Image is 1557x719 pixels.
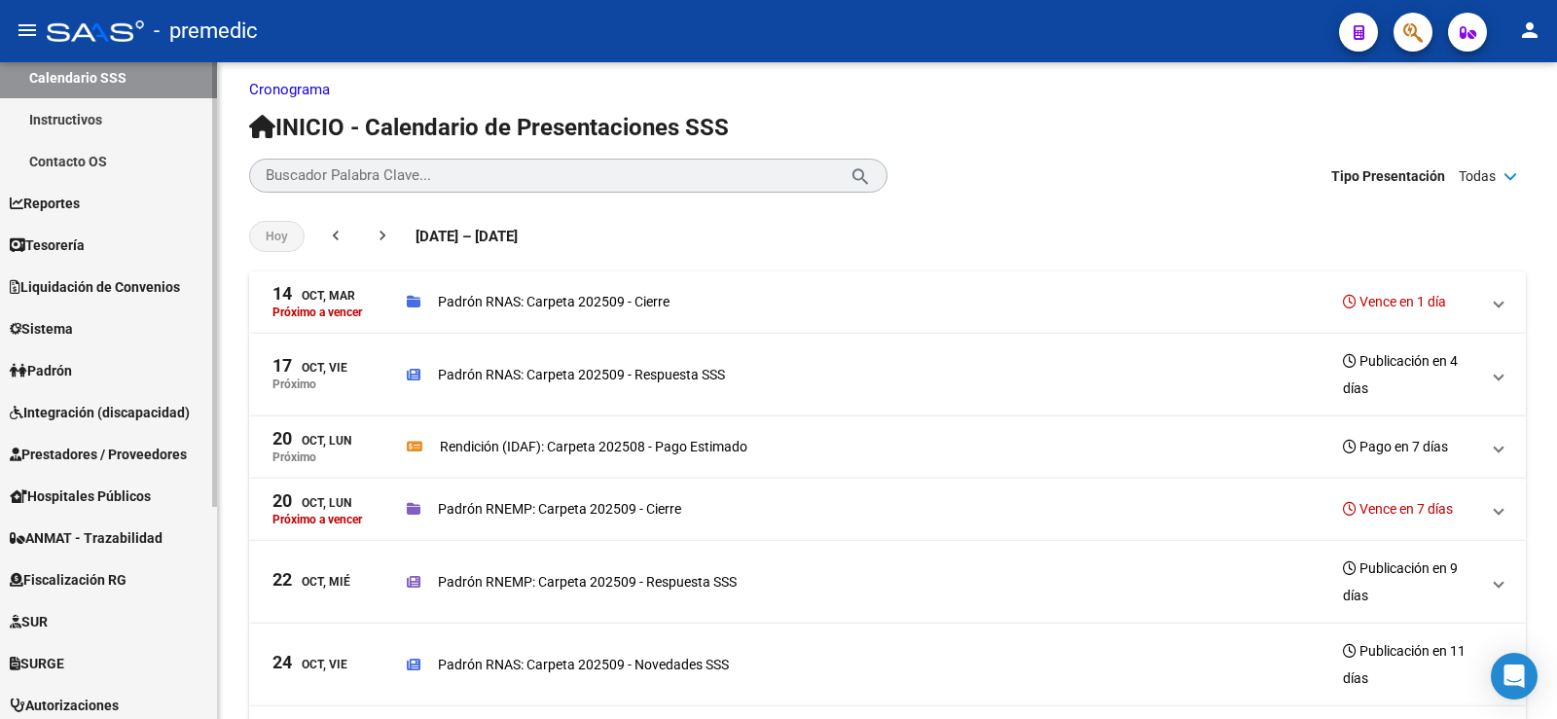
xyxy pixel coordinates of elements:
[1343,555,1479,609] h3: Publicación en 9 días
[10,444,187,465] span: Prestadores / Proveedores
[272,654,347,674] div: Oct, Vie
[154,10,258,53] span: - premedic
[272,492,351,513] div: Oct, Lun
[272,571,292,589] span: 22
[272,571,350,592] div: Oct, Mié
[1343,495,1453,522] h3: Vence en 7 días
[272,430,292,448] span: 20
[10,695,119,716] span: Autorizaciones
[249,114,729,141] span: INICIO - Calendario de Presentaciones SSS
[1331,165,1445,187] span: Tipo Presentación
[10,402,190,423] span: Integración (discapacidad)
[10,193,80,214] span: Reportes
[1459,165,1496,187] span: Todas
[438,571,737,593] p: Padrón RNEMP: Carpeta 202509 - Respuesta SSS
[10,653,64,674] span: SURGE
[1343,433,1448,460] h3: Pago en 7 días
[272,357,292,375] span: 17
[272,285,292,303] span: 14
[438,498,681,520] p: Padrón RNEMP: Carpeta 202509 - Cierre
[249,479,1526,541] mat-expansion-panel-header: 20Oct, LunPróximo a vencerPadrón RNEMP: Carpeta 202509 - CierreVence en 7 días
[10,360,72,381] span: Padrón
[272,513,362,526] p: Próximo a vencer
[10,527,163,549] span: ANMAT - Trazabilidad
[249,624,1526,706] mat-expansion-panel-header: 24Oct, ViePadrón RNAS: Carpeta 202509 - Novedades SSSPublicación en 11 días
[249,416,1526,479] mat-expansion-panel-header: 20Oct, LunPróximoRendición (IDAF): Carpeta 202508 - Pago EstimadoPago en 7 días
[249,271,1526,334] mat-expansion-panel-header: 14Oct, MarPróximo a vencerPadrón RNAS: Carpeta 202509 - CierreVence en 1 día
[1343,288,1446,315] h3: Vence en 1 día
[438,654,729,675] p: Padrón RNAS: Carpeta 202509 - Novedades SSS
[10,276,180,298] span: Liquidación de Convenios
[16,18,39,42] mat-icon: menu
[10,485,151,507] span: Hospitales Públicos
[416,226,518,247] span: [DATE] – [DATE]
[1343,347,1479,402] h3: Publicación en 4 días
[440,436,747,457] p: Rendición (IDAF): Carpeta 202508 - Pago Estimado
[272,430,351,450] div: Oct, Lun
[272,306,362,319] p: Próximo a vencer
[272,285,355,306] div: Oct, Mar
[1518,18,1541,42] mat-icon: person
[850,163,872,187] mat-icon: search
[10,234,85,256] span: Tesorería
[249,541,1526,624] mat-expansion-panel-header: 22Oct, MiéPadrón RNEMP: Carpeta 202509 - Respuesta SSSPublicación en 9 días
[1491,653,1538,700] div: Open Intercom Messenger
[249,334,1526,416] mat-expansion-panel-header: 17Oct, ViePróximoPadrón RNAS: Carpeta 202509 - Respuesta SSSPublicación en 4 días
[272,377,316,391] p: Próximo
[272,450,316,464] p: Próximo
[438,364,725,385] p: Padrón RNAS: Carpeta 202509 - Respuesta SSS
[272,357,347,377] div: Oct, Vie
[249,221,305,252] button: Hoy
[10,569,127,591] span: Fiscalización RG
[249,81,330,98] a: Cronograma
[438,291,670,312] p: Padrón RNAS: Carpeta 202509 - Cierre
[326,226,345,245] mat-icon: chevron_left
[373,226,392,245] mat-icon: chevron_right
[10,318,73,340] span: Sistema
[10,611,48,632] span: SUR
[272,654,292,671] span: 24
[1343,637,1479,692] h3: Publicación en 11 días
[272,492,292,510] span: 20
